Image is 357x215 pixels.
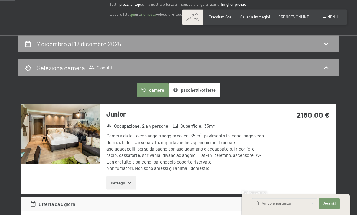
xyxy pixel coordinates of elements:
[130,12,135,17] a: quì
[37,40,121,48] h2: 7 dicembre al 12 dicembre 2025
[141,12,156,17] a: richiesta
[169,83,220,97] button: pacchetti/offerte
[137,83,169,97] button: camere
[30,200,77,208] div: Offerta da 5 giorni
[89,64,112,71] span: 2 adulti
[119,2,140,7] strong: prezzi al top
[209,15,232,19] a: Premium Spa
[106,123,141,129] strong: Occupazione :
[222,2,246,7] strong: miglior prezzo
[173,123,203,129] strong: Superficie :
[106,176,136,190] button: Dettagli
[296,110,329,119] strong: 2180,00 €
[57,1,300,7] p: Tutti i con la nostra offerta all'incusive e vi garantiamo il !
[278,15,309,19] a: PRENOTA ONLINE
[240,15,270,19] a: Galleria immagini
[327,15,338,19] span: Menu
[21,104,100,164] img: mss_renderimg.php
[21,197,336,211] div: Offerta da 5 giorni2180,00 €
[323,201,336,206] span: Avanti
[106,109,265,119] h3: Junior
[204,123,215,129] span: 35 m²
[242,191,267,194] span: Richiesta express
[57,11,300,17] p: Oppure fate una veloce e vi facciamo subito la offerta piacevole. Grazie
[106,133,265,171] div: Camera da letto con angolo soggiorno, ca. 35 m², pavimento in legno, bagno con doccia, bidet, wc ...
[37,63,85,72] h2: Seleziona camera
[319,198,340,209] button: Avanti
